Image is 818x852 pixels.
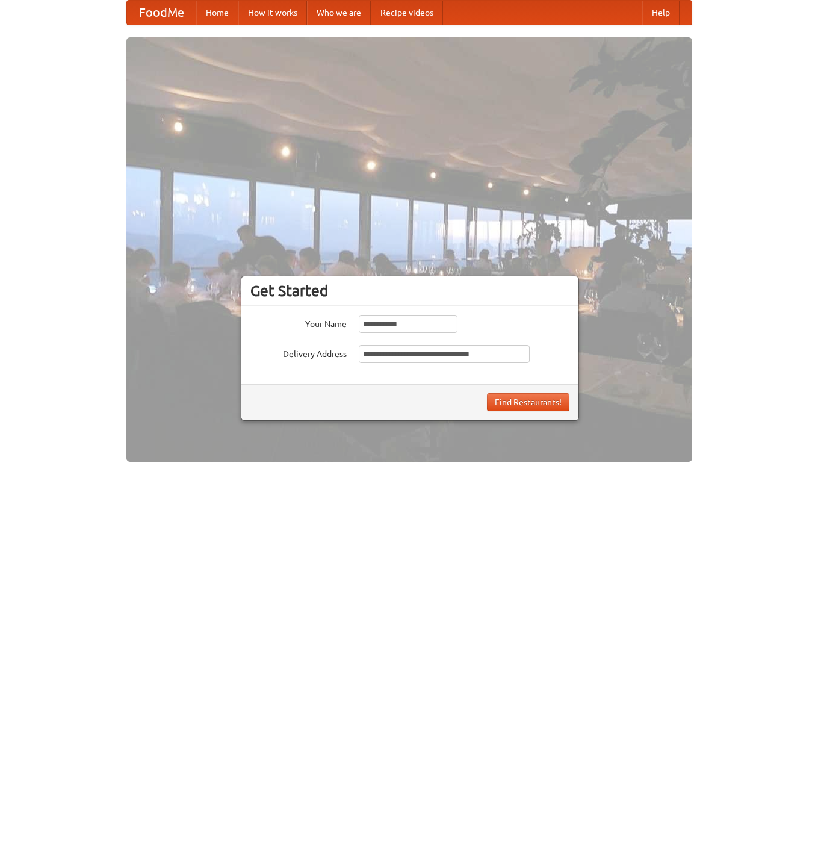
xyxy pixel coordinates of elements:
label: Delivery Address [250,345,347,360]
a: Recipe videos [371,1,443,25]
a: How it works [238,1,307,25]
label: Your Name [250,315,347,330]
a: FoodMe [127,1,196,25]
h3: Get Started [250,282,569,300]
a: Home [196,1,238,25]
a: Who we are [307,1,371,25]
button: Find Restaurants! [487,393,569,411]
a: Help [642,1,680,25]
